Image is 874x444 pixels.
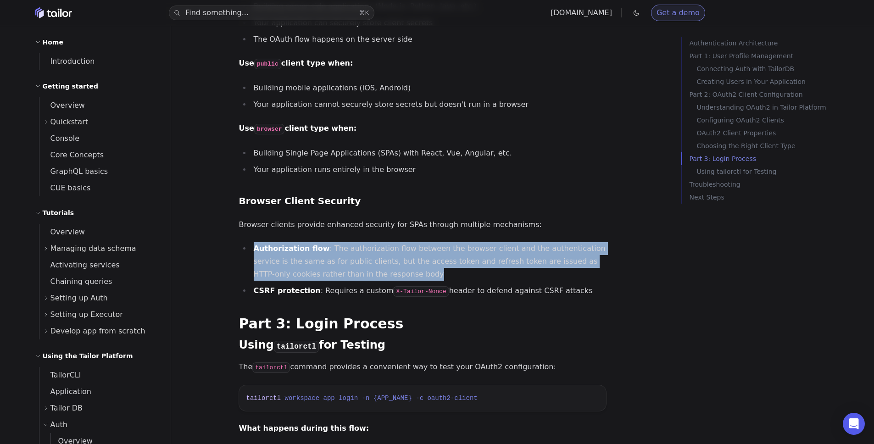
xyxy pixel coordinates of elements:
[254,124,285,134] code: browser
[39,257,160,273] a: Activating services
[169,6,374,20] button: Find something...⌘K
[251,163,606,176] li: Your application runs entirely in the browser
[690,178,846,191] a: Troubleshooting
[251,82,606,94] li: Building mobile applications (iOS, Android)
[690,88,846,101] a: Part 2: OAuth2 Client Configuration
[690,152,846,165] a: Part 3: Login Process
[843,413,865,435] div: Open Intercom Messenger
[39,150,104,159] span: Core Concepts
[651,5,705,21] a: Get a demo
[339,394,358,402] span: login
[43,207,74,218] h2: Tutorials
[39,130,160,147] a: Console
[690,37,846,50] a: Authentication Architecture
[39,277,112,286] span: Chaining queries
[50,402,83,415] span: Tailor DB
[274,341,319,353] code: tailorctl
[50,418,68,431] span: Auth
[697,127,846,139] a: OAuth2 Client Properties
[39,147,160,163] a: Core Concepts
[239,194,606,207] h4: Browser Client Security
[362,394,370,402] span: -n
[39,371,81,379] span: TailorCLI
[39,224,160,240] a: Overview
[239,124,357,133] strong: Use client type when:
[359,9,365,16] kbd: ⌘
[251,98,606,111] li: Your application cannot securely store secrets but doesn't run in a browser
[254,244,330,253] strong: Authorization flow
[251,33,606,46] li: The OAuth flow happens on the server side
[285,394,320,402] span: workspace
[39,273,160,290] a: Chaining queries
[690,191,846,204] a: Next Steps
[697,139,846,152] a: Choosing the Right Client Type
[39,387,91,396] span: Application
[697,165,846,178] a: Using tailorctl for Testing
[50,292,108,305] span: Setting up Auth
[239,339,386,351] a: Usingtailorctlfor Testing
[43,350,133,361] h2: Using the Tailor Platform
[39,57,95,66] span: Introduction
[39,183,91,192] span: CUE basics
[39,97,160,114] a: Overview
[251,284,606,298] li: : Requires a custom header to defend against CSRF attacks
[35,7,72,18] a: Home
[697,101,846,114] a: Understanding OAuth2 in Tailor Platform
[39,180,160,196] a: CUE basics
[39,134,80,143] span: Console
[43,37,63,48] h2: Home
[323,394,335,402] span: app
[239,316,404,332] a: Part 3: Login Process
[39,261,120,269] span: Activating services
[252,362,290,373] code: tailorctl
[39,101,85,110] span: Overview
[427,394,477,402] span: oauth2-client
[239,59,353,67] strong: Use client type when:
[50,325,145,338] span: Develop app from scratch
[39,167,108,176] span: GraphQL basics
[416,394,423,402] span: -c
[39,163,160,180] a: GraphQL basics
[39,53,160,70] a: Introduction
[254,59,281,69] code: public
[50,116,89,128] span: Quickstart
[50,308,123,321] span: Setting up Executor
[697,62,846,75] a: Connecting Auth with TailorDB
[393,286,449,297] code: X-Tailor-Nonce
[39,228,85,236] span: Overview
[246,394,281,402] span: tailorctl
[43,81,99,92] h2: Getting started
[239,218,606,231] p: Browser clients provide enhanced security for SPAs through multiple mechanisms:
[631,7,642,18] button: Toggle dark mode
[39,383,160,400] a: Application
[690,50,846,62] a: Part 1: User Profile Management
[373,394,412,402] span: {APP_NAME}
[239,361,606,374] p: The command provides a convenient way to test your OAuth2 configuration:
[251,147,606,160] li: Building Single Page Applications (SPAs) with React, Vue, Angular, etc.
[551,8,612,17] a: [DOMAIN_NAME]
[697,75,846,88] a: Creating Users in Your Application
[50,242,136,255] span: Managing data schema
[239,424,369,433] strong: What happens during this flow:
[697,114,846,127] a: Configuring OAuth2 Clients
[39,367,160,383] a: TailorCLI
[254,286,321,295] strong: CSRF protection
[251,242,606,281] li: : The authorization flow between the browser client and the authentication service is the same as...
[365,9,369,16] kbd: K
